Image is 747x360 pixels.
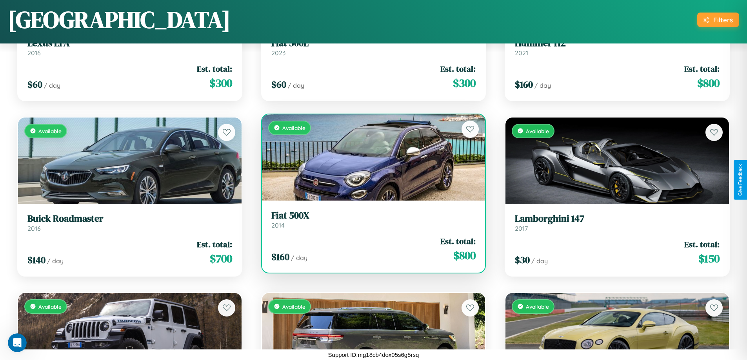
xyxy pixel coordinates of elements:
span: / day [291,254,307,262]
a: Buick Roadmaster2016 [27,213,232,232]
span: 2023 [271,49,285,57]
span: Est. total: [440,63,476,74]
span: $ 150 [698,251,720,266]
span: / day [44,81,60,89]
span: $ 800 [697,75,720,91]
span: / day [288,81,304,89]
span: Available [38,128,62,134]
a: Hummer H22021 [515,38,720,57]
h3: Lexus LFA [27,38,232,49]
a: Fiat 500L2023 [271,38,476,57]
h3: Fiat 500X [271,210,476,221]
p: Support ID: mg18cb4dox05s6g5rsq [328,349,419,360]
iframe: Intercom live chat [8,333,27,352]
a: Fiat 500X2014 [271,210,476,229]
h3: Buick Roadmaster [27,213,232,224]
span: Available [282,303,305,310]
span: Available [282,125,305,131]
span: Available [526,303,549,310]
h1: [GEOGRAPHIC_DATA] [8,4,231,36]
h3: Hummer H2 [515,38,720,49]
button: Filters [697,13,739,27]
h3: Fiat 500L [271,38,476,49]
span: Est. total: [197,63,232,74]
span: $ 160 [271,250,289,263]
span: 2014 [271,221,285,229]
span: $ 700 [210,251,232,266]
span: 2016 [27,224,41,232]
span: $ 300 [209,75,232,91]
span: Est. total: [197,239,232,250]
span: $ 60 [27,78,42,91]
span: Available [526,128,549,134]
span: / day [47,257,64,265]
span: Available [38,303,62,310]
span: $ 30 [515,253,530,266]
span: $ 300 [453,75,476,91]
h3: Lamborghini 147 [515,213,720,224]
span: $ 800 [453,248,476,263]
span: / day [531,257,548,265]
span: Est. total: [684,63,720,74]
span: $ 140 [27,253,45,266]
span: 2021 [515,49,528,57]
span: 2016 [27,49,41,57]
span: / day [534,81,551,89]
span: $ 60 [271,78,286,91]
div: Give Feedback [738,164,743,196]
a: Lamborghini 1472017 [515,213,720,232]
span: Est. total: [440,235,476,247]
div: Filters [713,16,733,24]
a: Lexus LFA2016 [27,38,232,57]
span: Est. total: [684,239,720,250]
span: $ 160 [515,78,533,91]
span: 2017 [515,224,528,232]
